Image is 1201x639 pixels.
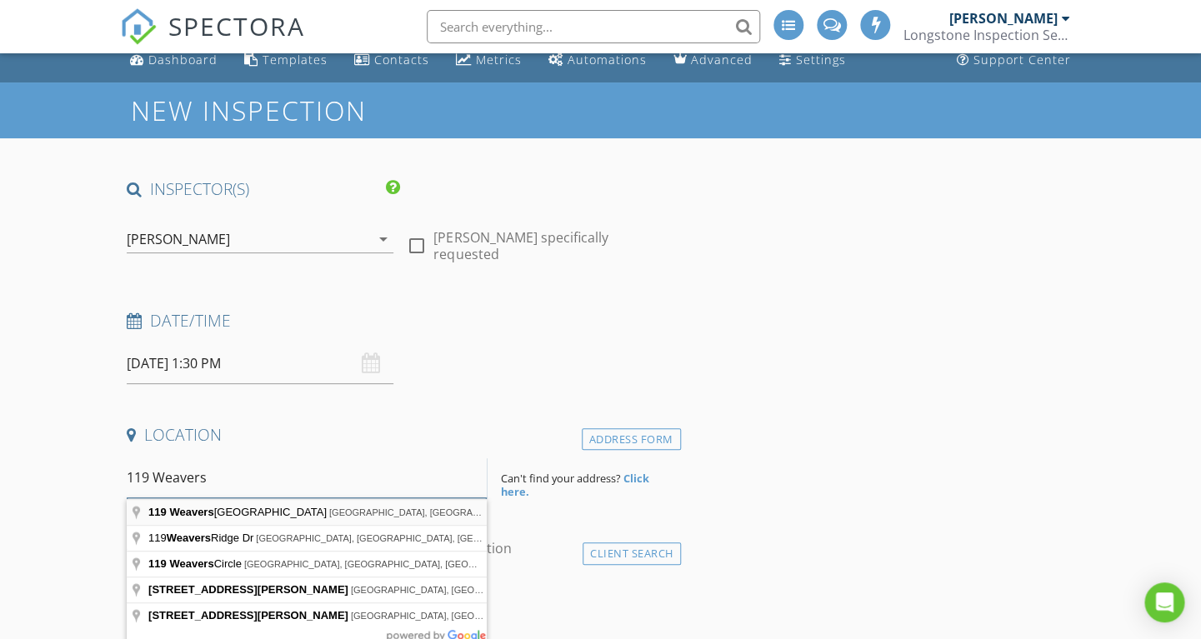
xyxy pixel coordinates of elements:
span: [GEOGRAPHIC_DATA], [GEOGRAPHIC_DATA], [GEOGRAPHIC_DATA] [256,533,553,543]
span: Weavers [169,557,213,570]
a: SPECTORA [120,22,305,57]
div: [PERSON_NAME] [949,10,1058,27]
div: Metrics [476,52,522,67]
div: Client Search [583,542,681,565]
label: [PERSON_NAME] specifically requested [433,229,673,262]
div: Address Form [582,428,681,451]
span: [GEOGRAPHIC_DATA], [GEOGRAPHIC_DATA], [GEOGRAPHIC_DATA] [329,507,626,517]
div: Longstone Inspection Services, LLC [903,27,1070,43]
h4: Location [127,424,673,446]
input: Address Search [127,457,487,498]
div: [PERSON_NAME] [127,232,230,247]
span: [GEOGRAPHIC_DATA] [148,506,329,518]
div: Advanced [691,52,753,67]
span: [STREET_ADDRESS][PERSON_NAME] [148,583,348,596]
span: [GEOGRAPHIC_DATA], [GEOGRAPHIC_DATA], [GEOGRAPHIC_DATA] [351,585,648,595]
span: [GEOGRAPHIC_DATA], [GEOGRAPHIC_DATA], [GEOGRAPHIC_DATA] [351,611,648,621]
input: Select date [127,343,393,384]
div: Automations [568,52,647,67]
span: 119 [148,557,167,570]
a: Automations (Advanced) [542,45,653,76]
span: [GEOGRAPHIC_DATA], [GEOGRAPHIC_DATA], [GEOGRAPHIC_DATA] [244,559,541,569]
strong: Click here. [500,471,648,499]
h4: INSPECTOR(S) [127,178,400,200]
div: Contacts [374,52,429,67]
span: 119 [148,506,167,518]
div: Support Center [973,52,1071,67]
span: Circle [148,557,244,570]
span: [STREET_ADDRESS][PERSON_NAME] [148,609,348,622]
span: Weavers [167,532,211,544]
span: Can't find your address? [500,471,620,486]
a: Support Center [950,45,1078,76]
div: Settings [796,52,846,67]
a: Contacts [348,45,436,76]
input: Search everything... [427,10,760,43]
a: Settings [773,45,853,76]
span: 119 Ridge Dr [148,532,256,544]
span: SPECTORA [168,8,305,43]
a: Metrics [449,45,528,76]
h1: New Inspection [131,96,500,125]
div: Open Intercom Messenger [1144,582,1184,622]
h4: Date/Time [127,310,673,332]
span: Weavers [169,506,213,518]
a: Advanced [667,45,759,76]
i: arrow_drop_down [373,229,393,249]
img: The Best Home Inspection Software - Spectora [120,8,157,45]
